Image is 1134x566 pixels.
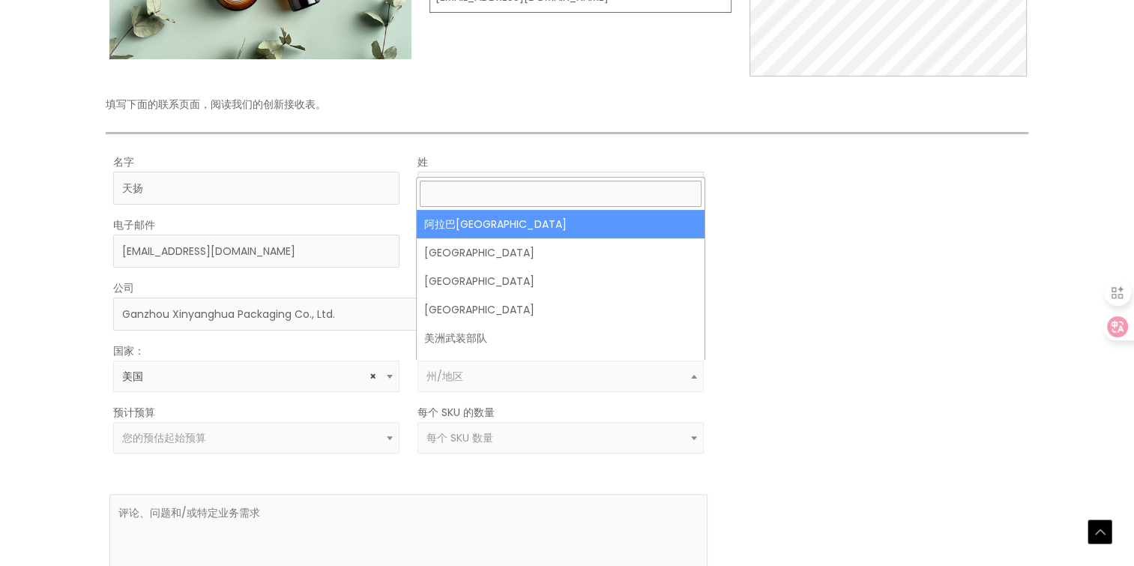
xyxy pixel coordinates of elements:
li: 欧洲武装部队 [417,352,705,381]
span: 每个 SKU 数量 [426,430,493,445]
li: 阿拉巴[GEOGRAPHIC_DATA] [417,210,705,238]
label: 国家： [113,341,145,361]
label: 预计预算 [113,403,155,422]
span: 您的预估起始预算 [122,430,206,445]
label: 姓 [417,152,428,172]
li: [GEOGRAPHIC_DATA] [417,295,705,324]
li: [GEOGRAPHIC_DATA] [417,238,705,267]
font: 美国 [122,369,143,384]
span: Remove all items [370,370,376,384]
input: 输入您的电子邮件 [113,235,399,268]
p: 填写下面的联系页面，阅读我们的创新接收表。 [106,94,1028,114]
li: 美洲武装部队 [417,324,705,352]
span: 美国 [113,361,399,392]
input: 名字 [113,172,399,205]
label: 公司 [113,278,134,298]
input: 姓 [417,172,704,205]
li: [GEOGRAPHIC_DATA] [417,267,705,295]
span: 州/地区 [426,369,463,384]
span: 美国 [122,370,391,384]
label: 每个 SKU 的数量 [417,403,495,422]
label: 名字 [113,152,134,172]
input: 公司名称 [113,298,704,331]
label: 电子邮件 [113,215,155,235]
